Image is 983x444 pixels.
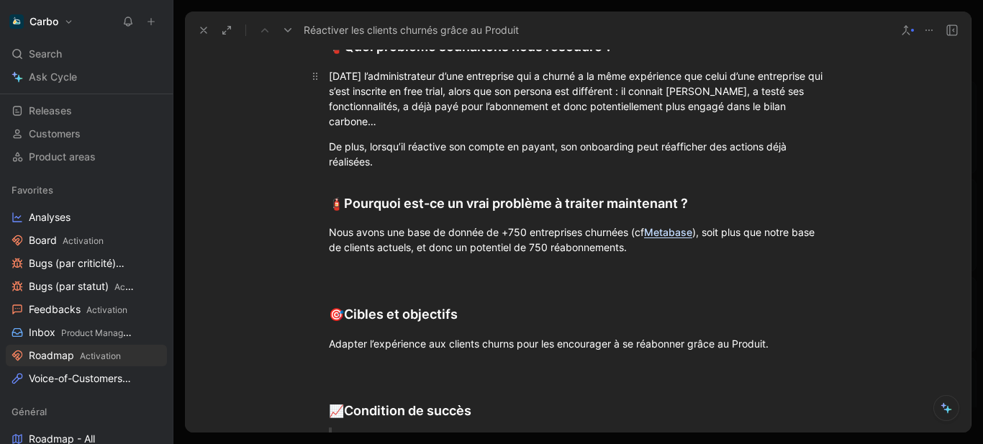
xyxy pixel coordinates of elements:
[329,401,827,421] div: Condition de succès
[12,183,53,197] span: Favorites
[329,68,827,129] div: [DATE] l’administrateur d’une entreprise qui a churné a la même expérience que celui d’une entrep...
[329,196,344,211] span: 🧯
[12,404,47,419] span: Général
[6,230,167,251] a: BoardActivation
[63,235,104,246] span: Activation
[29,210,71,225] span: Analyses
[6,43,167,65] div: Search
[80,350,121,361] span: Activation
[29,104,72,118] span: Releases
[329,194,827,214] div: Pourquoi est-ce un vrai problème à traiter maintenant ?
[329,307,344,322] span: 🎯
[6,146,167,168] a: Product areas
[6,207,167,228] a: Analyses
[29,150,96,164] span: Product areas
[6,12,77,32] button: CarboCarbo
[329,404,344,418] span: 📈
[644,226,692,238] a: Metabase
[6,66,167,88] a: Ask Cycle
[114,281,155,292] span: Activation
[329,225,827,255] div: Nous avons une base de donnée de +750 entreprises churnées (cf ), soit plus que notre base de cli...
[29,127,81,141] span: Customers
[29,302,127,317] span: Feedbacks
[61,327,148,338] span: Product Management
[6,276,167,297] a: Bugs (par statut)Activation
[6,345,167,366] a: RoadmapActivation
[329,304,827,325] div: Cibles et objectifs
[6,299,167,320] a: FeedbacksActivation
[329,139,827,169] div: De plus, lorsqu’il réactive son compte en payant, son onboarding peut réafficher des actions déjà...
[304,22,519,39] span: Réactiver les clients churnés grâce au Produit
[30,15,58,28] h1: Carbo
[29,325,133,340] span: Inbox
[6,368,167,389] a: Voice-of-CustomersProduct Management
[6,253,167,274] a: Bugs (par criticité)Activation
[329,336,827,351] div: Adapter l’expérience aux clients churns pour les encourager à se réabonner grâce au Produit.
[6,123,167,145] a: Customers
[9,14,24,29] img: Carbo
[6,322,167,343] a: InboxProduct Management
[29,371,142,386] span: Voice-of-Customers
[29,233,104,248] span: Board
[29,45,62,63] span: Search
[6,401,167,422] div: Général
[29,279,135,294] span: Bugs (par statut)
[29,68,77,86] span: Ask Cycle
[6,100,167,122] a: Releases
[86,304,127,315] span: Activation
[6,179,167,201] div: Favorites
[29,348,121,363] span: Roadmap
[29,256,136,271] span: Bugs (par criticité)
